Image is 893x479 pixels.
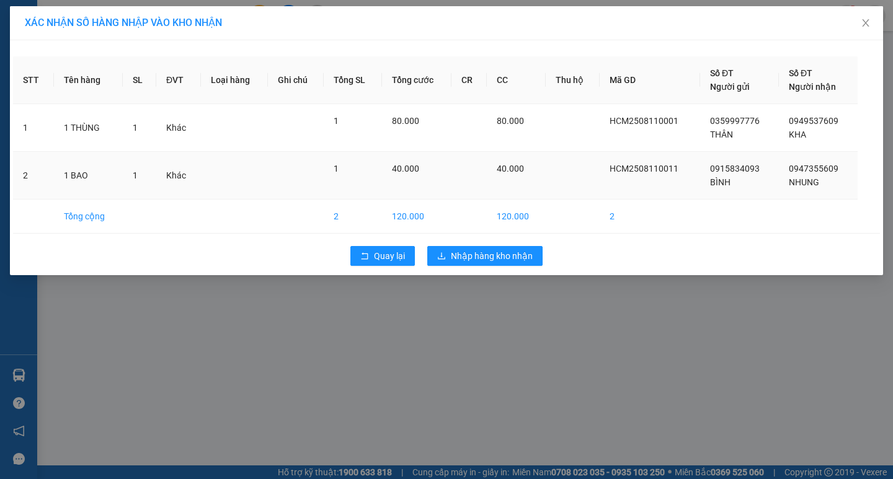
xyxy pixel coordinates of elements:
span: BÌNH [710,177,731,187]
td: 120.000 [487,200,546,234]
span: Nhập hàng kho nhận [451,249,533,263]
th: CC [487,56,546,104]
th: CR [451,56,487,104]
span: 1 [334,164,339,174]
td: 1 BAO [54,152,123,200]
td: Tổng cộng [54,200,123,234]
td: 2 [13,152,54,200]
span: Số ĐT [789,68,812,78]
span: NHUNG [789,177,819,187]
span: XÁC NHẬN SỐ HÀNG NHẬP VÀO KHO NHẬN [25,17,222,29]
td: 2 [324,200,382,234]
span: HCM2508110011 [610,164,678,174]
th: STT [13,56,54,104]
th: Thu hộ [546,56,600,104]
span: THÂN [710,130,733,139]
button: downloadNhập hàng kho nhận [427,246,543,266]
button: Close [848,6,883,41]
span: 1 [334,116,339,126]
span: 0947355609 [789,164,838,174]
th: Tổng SL [324,56,382,104]
td: 2 [600,200,700,234]
th: Loại hàng [201,56,268,104]
span: KHA [789,130,806,139]
span: 80.000 [392,116,419,126]
span: 80.000 [497,116,524,126]
span: rollback [360,252,369,261]
td: 120.000 [382,200,451,234]
span: 1 [133,123,138,133]
th: Mã GD [600,56,700,104]
span: Người nhận [789,82,836,92]
span: 40.000 [497,164,524,174]
span: 0915834093 [710,164,760,174]
span: download [437,252,446,261]
td: Khác [156,152,201,200]
td: Khác [156,104,201,152]
span: Người gửi [710,82,750,92]
span: close [861,18,871,28]
th: ĐVT [156,56,201,104]
span: Quay lại [374,249,405,263]
button: rollbackQuay lại [350,246,415,266]
th: Ghi chú [268,56,324,104]
td: 1 [13,104,54,152]
span: 0949537609 [789,116,838,126]
span: HCM2508110001 [610,116,678,126]
th: Tổng cước [382,56,451,104]
th: Tên hàng [54,56,123,104]
span: Số ĐT [710,68,734,78]
span: 40.000 [392,164,419,174]
td: 1 THÙNG [54,104,123,152]
span: 1 [133,170,138,180]
span: 0359997776 [710,116,760,126]
th: SL [123,56,156,104]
